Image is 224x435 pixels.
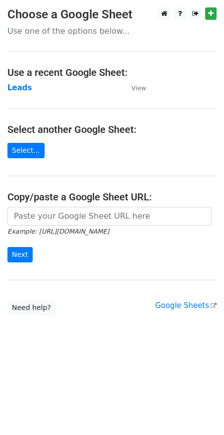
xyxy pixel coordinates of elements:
[7,247,33,262] input: Next
[131,84,146,92] small: View
[7,83,32,92] a: Leads
[7,7,217,22] h3: Choose a Google Sheet
[7,300,56,315] a: Need help?
[7,26,217,36] p: Use one of the options below...
[155,301,217,310] a: Google Sheets
[7,207,212,226] input: Paste your Google Sheet URL here
[121,83,146,92] a: View
[7,228,109,235] small: Example: [URL][DOMAIN_NAME]
[7,124,217,135] h4: Select another Google Sheet:
[7,191,217,203] h4: Copy/paste a Google Sheet URL:
[7,66,217,78] h4: Use a recent Google Sheet:
[7,143,45,158] a: Select...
